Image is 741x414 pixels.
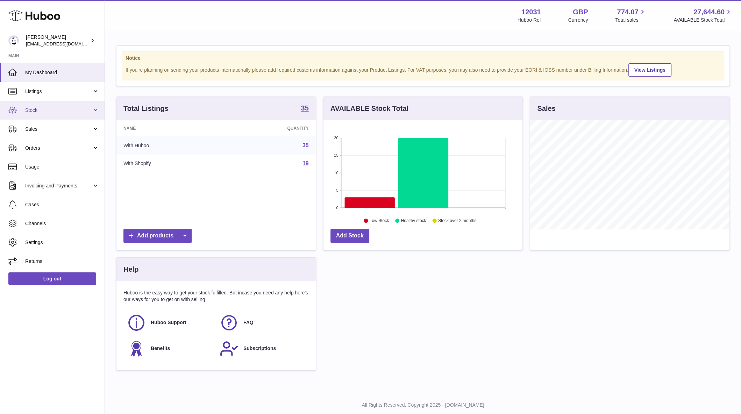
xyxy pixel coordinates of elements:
h3: Sales [537,104,555,113]
div: [PERSON_NAME] [26,34,89,47]
span: 774.07 [617,7,638,17]
a: 27,644.60 AVAILABLE Stock Total [674,7,733,23]
a: Benefits [127,339,213,358]
a: Add products [123,229,192,243]
span: Returns [25,258,99,265]
a: Huboo Support [127,313,213,332]
strong: Notice [126,55,720,62]
span: Orders [25,145,92,151]
span: Sales [25,126,92,133]
span: Channels [25,220,99,227]
h3: Total Listings [123,104,169,113]
p: All Rights Reserved. Copyright 2025 - [DOMAIN_NAME] [111,402,735,408]
text: Healthy stock [401,219,426,223]
a: Add Stock [330,229,369,243]
strong: GBP [573,7,588,17]
p: Huboo is the easy way to get your stock fulfilled. But incase you need any help here's our ways f... [123,290,309,303]
span: Usage [25,164,99,170]
a: FAQ [220,313,305,332]
text: Stock over 2 months [438,219,476,223]
span: FAQ [243,319,254,326]
h3: AVAILABLE Stock Total [330,104,408,113]
span: Listings [25,88,92,95]
text: 5 [336,188,338,192]
div: If you're planning on sending your products internationally please add required customs informati... [126,62,720,77]
text: Low Stock [370,219,389,223]
strong: 35 [301,105,308,112]
a: 19 [302,160,309,166]
span: Total sales [615,17,646,23]
text: 10 [334,171,338,175]
a: Subscriptions [220,339,305,358]
text: 0 [336,206,338,210]
img: admin@makewellforyou.com [8,35,19,46]
span: [EMAIL_ADDRESS][DOMAIN_NAME] [26,41,103,47]
span: Subscriptions [243,345,276,352]
a: 35 [302,142,309,148]
a: Log out [8,272,96,285]
span: AVAILABLE Stock Total [674,17,733,23]
text: 15 [334,153,338,157]
th: Quantity [224,120,316,136]
span: Stock [25,107,92,114]
h3: Help [123,265,138,274]
span: Settings [25,239,99,246]
span: Invoicing and Payments [25,183,92,189]
div: Huboo Ref [518,17,541,23]
td: With Huboo [116,136,224,155]
td: With Shopify [116,155,224,173]
span: Benefits [151,345,170,352]
span: My Dashboard [25,69,99,76]
th: Name [116,120,224,136]
strong: 12031 [521,7,541,17]
div: Currency [568,17,588,23]
text: 20 [334,136,338,140]
a: 774.07 Total sales [615,7,646,23]
a: View Listings [628,63,671,77]
a: 35 [301,105,308,113]
span: Cases [25,201,99,208]
span: Huboo Support [151,319,186,326]
span: 27,644.60 [693,7,725,17]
